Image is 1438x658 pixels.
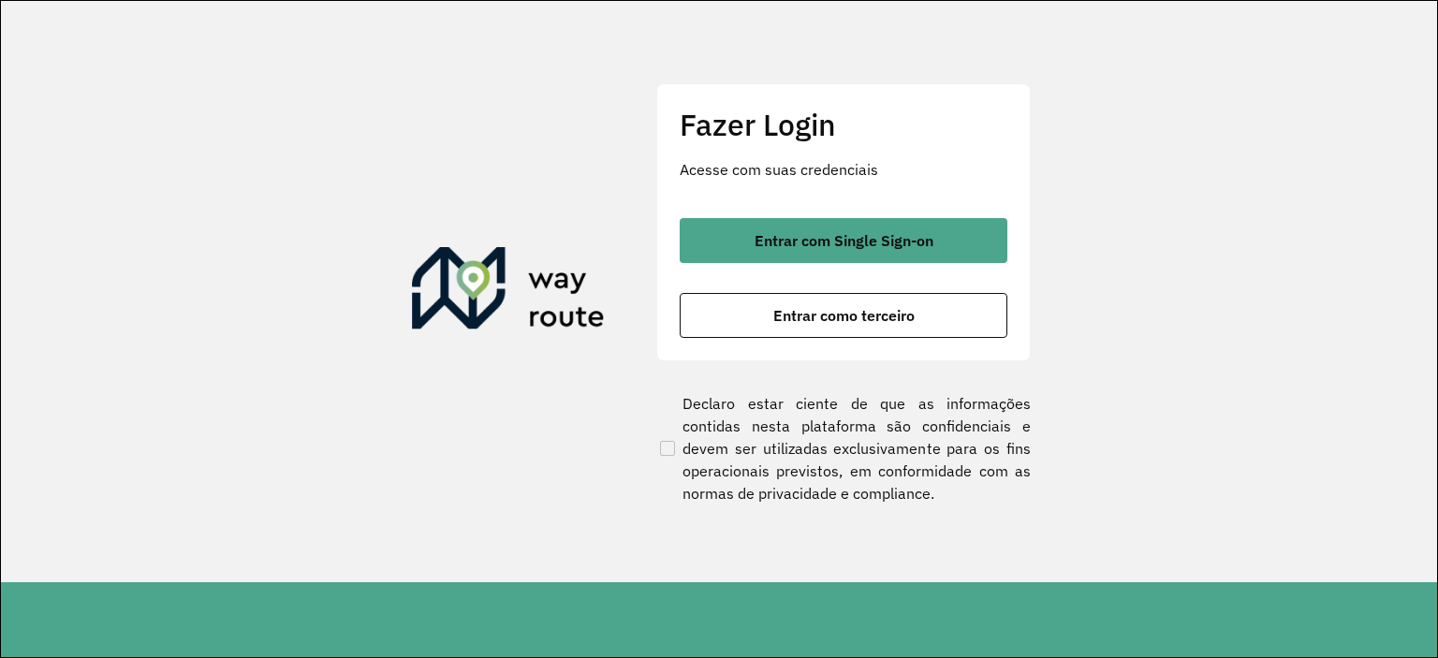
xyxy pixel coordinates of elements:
img: Roteirizador AmbevTech [412,247,605,337]
button: button [680,218,1007,263]
span: Entrar como terceiro [773,308,915,323]
label: Declaro estar ciente de que as informações contidas nesta plataforma são confidenciais e devem se... [656,392,1031,504]
span: Entrar com Single Sign-on [755,233,933,248]
h2: Fazer Login [680,107,1007,142]
p: Acesse com suas credenciais [680,158,1007,181]
button: button [680,293,1007,338]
